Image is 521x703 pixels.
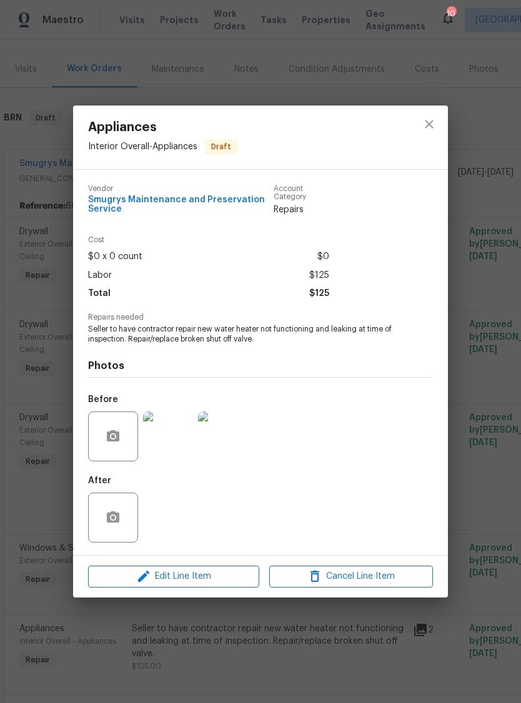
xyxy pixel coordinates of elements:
[88,195,274,214] span: Smugrys Maintenance and Preservation Service
[88,360,433,372] h4: Photos
[88,236,329,244] span: Cost
[309,285,329,303] span: $125
[317,248,329,266] span: $0
[206,140,236,153] span: Draft
[88,566,259,587] button: Edit Line Item
[88,324,399,345] span: Seller to have contractor repair new water heater not functioning and leaking at time of inspecti...
[274,185,329,201] span: Account Category
[88,120,237,134] span: Appliances
[309,267,329,285] span: $125
[447,7,455,20] div: 10
[88,185,274,193] span: Vendor
[88,142,197,151] span: Interior Overall - Appliances
[273,569,429,584] span: Cancel Line Item
[274,204,329,216] span: Repairs
[88,395,118,404] h5: Before
[414,109,444,139] button: close
[269,566,433,587] button: Cancel Line Item
[88,267,112,285] span: Labor
[88,476,111,485] h5: After
[92,569,256,584] span: Edit Line Item
[88,313,433,322] span: Repairs needed
[88,248,142,266] span: $0 x 0 count
[88,285,111,303] span: Total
